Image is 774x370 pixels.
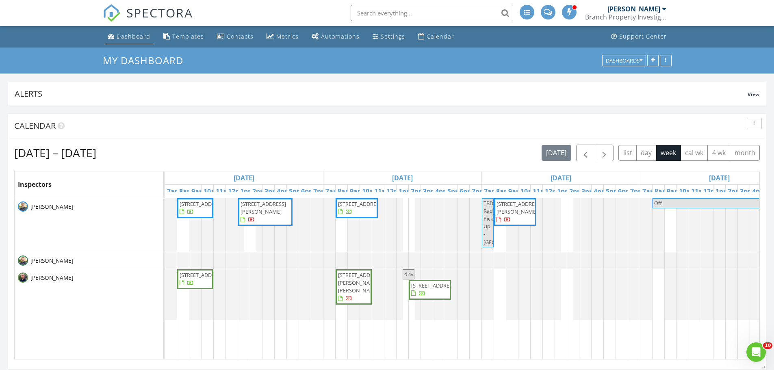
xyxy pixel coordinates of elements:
div: Templates [172,32,204,40]
a: 6pm [299,185,317,198]
div: Contacts [227,32,254,40]
span: [STREET_ADDRESS] [180,200,225,208]
span: driving [404,270,421,278]
span: View [748,91,759,98]
a: 2pm [726,185,744,198]
a: 9am [189,185,208,198]
iframe: Intercom live chat [746,342,766,362]
a: 7am [165,185,183,198]
a: 1pm [555,185,573,198]
button: cal wk [681,145,708,161]
a: 11am [214,185,236,198]
a: 9am [665,185,683,198]
a: Go to August 27, 2025 [232,171,256,184]
button: Next [595,145,614,161]
h2: [DATE] – [DATE] [14,145,96,161]
span: [PERSON_NAME] [29,257,75,265]
a: SPECTORA [103,11,193,28]
button: month [730,145,760,161]
a: 2pm [409,185,427,198]
a: 12pm [226,185,248,198]
div: Automations [321,32,360,40]
span: [STREET_ADDRESS] [180,271,225,279]
a: 5pm [445,185,464,198]
a: 1pm [238,185,256,198]
a: Settings [369,29,408,44]
div: [PERSON_NAME] [607,5,660,13]
div: Dashboard [117,32,150,40]
a: 2pm [250,185,269,198]
a: Automations (Advanced) [308,29,363,44]
a: My Dashboard [103,54,190,67]
button: list [618,145,637,161]
div: Branch Property Investigations [585,13,666,21]
button: day [636,145,657,161]
a: 3pm [738,185,756,198]
a: 3pm [262,185,281,198]
a: 12pm [701,185,723,198]
a: Metrics [263,29,302,44]
a: Templates [160,29,207,44]
a: 3pm [579,185,598,198]
a: 7am [482,185,500,198]
span: [STREET_ADDRESS] [411,282,457,289]
a: 6pm [616,185,634,198]
span: [STREET_ADDRESS] [338,200,384,208]
a: Contacts [214,29,257,44]
a: 6pm [457,185,476,198]
a: 3pm [421,185,439,198]
button: 4 wk [707,145,730,161]
a: Dashboard [104,29,154,44]
a: 7pm [470,185,488,198]
button: week [656,145,681,161]
a: 11am [372,185,394,198]
div: Metrics [276,32,299,40]
span: [STREET_ADDRESS][PERSON_NAME] [241,200,286,215]
a: 5pm [604,185,622,198]
a: 12pm [384,185,406,198]
a: Go to August 29, 2025 [549,171,573,184]
a: 11am [689,185,711,198]
a: 7pm [311,185,330,198]
a: 4pm [275,185,293,198]
div: Alerts [15,88,748,99]
a: Support Center [608,29,670,44]
a: 10am [202,185,223,198]
a: Go to August 28, 2025 [390,171,415,184]
a: 7am [640,185,659,198]
img: tom_headshot_square.jpeg [18,201,28,212]
a: 8am [653,185,671,198]
a: 12pm [543,185,565,198]
span: [PERSON_NAME] [29,274,75,282]
a: 4pm [750,185,768,198]
img: The Best Home Inspection Software - Spectora [103,4,121,22]
a: 7am [323,185,342,198]
a: 10am [518,185,540,198]
a: 5pm [287,185,305,198]
span: [PERSON_NAME] [29,203,75,211]
a: Go to August 30, 2025 [707,171,732,184]
a: 8am [336,185,354,198]
img: daniel_head.png [18,273,28,283]
a: 11am [531,185,553,198]
span: 10 [763,342,772,349]
a: 2pm [567,185,585,198]
button: Previous [576,145,595,161]
span: Inspectors [18,180,52,189]
a: 4pm [433,185,451,198]
input: Search everything... [351,5,513,21]
a: 8am [177,185,195,198]
a: 9am [506,185,525,198]
a: 9am [348,185,366,198]
span: Calendar [14,120,56,131]
div: Settings [381,32,405,40]
a: Calendar [415,29,457,44]
div: Calendar [427,32,454,40]
div: Dashboards [606,58,642,63]
img: todd_headshot_square.jpeg [18,255,28,266]
a: 8am [494,185,512,198]
button: [DATE] [542,145,571,161]
a: 1pm [713,185,732,198]
span: Off [654,199,662,207]
a: 7pm [628,185,646,198]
